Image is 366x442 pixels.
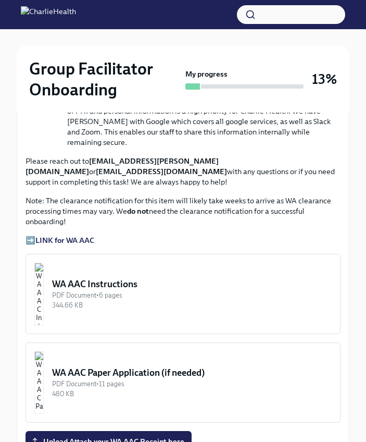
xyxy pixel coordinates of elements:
[52,379,332,389] div: PDF Document • 11 pages
[127,206,149,216] strong: do not
[29,58,181,100] h2: Group Facilitator Onboarding
[185,69,228,79] strong: My progress
[52,300,332,310] div: 344.66 KB
[34,351,44,414] img: WA AAC Paper Application (if needed)
[96,167,227,176] strong: [EMAIL_ADDRESS][DOMAIN_NAME]
[26,156,340,187] p: Please reach out to or with any questions or if you need support in completing this task! We are ...
[312,70,337,89] h3: 13%
[26,195,340,227] p: Note: The clearance notification for this item will likely take weeks to arrive as WA clearance p...
[26,156,219,176] strong: [EMAIL_ADDRESS][PERSON_NAME][DOMAIN_NAME]
[26,342,340,423] button: WA AAC Paper Application (if needed)PDF Document•11 pages480 KB
[52,290,332,300] div: PDF Document • 6 pages
[35,236,94,245] a: LINK for WA AAC
[52,366,332,379] div: WA AAC Paper Application (if needed)
[34,263,44,325] img: WA AAC Instructions
[26,235,340,245] p: ➡️
[67,95,340,148] li: Protection and security of PHI and personal information is a high priority for Charlie Health. We...
[26,254,340,334] button: WA AAC InstructionsPDF Document•6 pages344.66 KB
[52,278,332,290] div: WA AAC Instructions
[21,6,76,23] img: CharlieHealth
[52,389,332,399] div: 480 KB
